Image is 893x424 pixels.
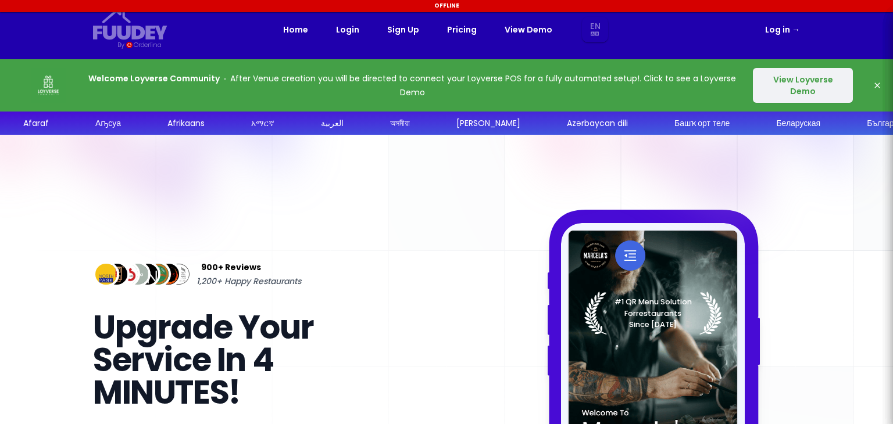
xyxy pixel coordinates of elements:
a: Log in [765,23,800,37]
div: [PERSON_NAME] [456,117,520,130]
div: Afaraf [23,117,49,130]
p: After Venue creation you will be directed to connect your Loyverse POS for a fully automated setu... [88,71,736,99]
div: Аҧсуа [95,117,121,130]
button: View Loyverse Demo [753,68,853,103]
span: Upgrade Your Service In 4 MINUTES! [93,304,313,415]
img: Review Img [103,261,130,288]
svg: {/* Added fill="currentColor" here */} {/* This rectangle defines the background. Its explicit fi... [93,9,167,40]
div: Afrikaans [167,117,205,130]
img: Review Img [166,261,192,288]
img: Laurel [584,292,722,335]
span: → [792,24,800,35]
img: Review Img [124,261,151,288]
img: Review Img [135,261,161,288]
div: Orderlina [134,40,161,50]
span: 1,200+ Happy Restaurants [197,274,301,288]
strong: Welcome Loyverse Community [88,73,220,84]
img: Review Img [114,261,140,288]
div: العربية [321,117,344,130]
div: Offline [2,2,891,10]
img: Review Img [145,261,172,288]
img: Review Img [93,261,119,288]
a: Home [283,23,308,37]
div: Башҡорт теле [674,117,730,130]
div: Azərbaycan dili [567,117,628,130]
a: Login [336,23,359,37]
a: Sign Up [387,23,419,37]
div: By [117,40,124,50]
span: 900+ Reviews [201,260,261,274]
img: Review Img [156,261,182,288]
div: অসমীয়া [390,117,410,130]
div: አማርኛ [251,117,274,130]
a: Pricing [447,23,477,37]
div: Беларуская [776,117,820,130]
a: View Demo [505,23,552,37]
